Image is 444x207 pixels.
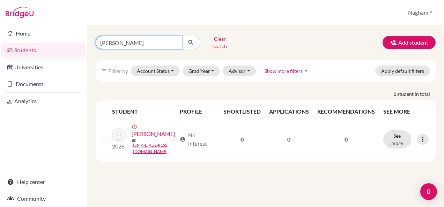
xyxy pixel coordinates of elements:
button: Clear search [200,33,239,52]
a: Students [1,43,86,57]
i: filter_list [101,68,107,74]
th: APPLICATIONS [265,103,313,120]
div: Open Intercom Messenger [420,183,437,200]
i: arrow_drop_up [303,67,310,74]
img: Bridge-U [6,7,34,18]
span: account_circle [180,137,185,142]
button: See more [383,130,411,148]
button: Advisor [223,66,256,76]
a: Analytics [1,94,86,108]
a: Community [1,192,86,206]
button: Nagham [405,6,436,19]
button: Apply default filters [375,66,430,76]
button: Show more filtersarrow_drop_up [259,66,316,76]
th: PROFILE [176,103,219,120]
strong: 1 [393,90,397,98]
td: 0 [265,120,313,159]
th: STUDENT [112,103,176,120]
img: Ziegler, Joel [112,128,126,142]
button: Account Status [131,66,180,76]
a: Help center [1,175,86,189]
a: Documents [1,77,86,91]
div: No interest [180,131,215,148]
button: Grad Year [183,66,220,76]
th: SHORTLISTED [219,103,265,120]
a: [PERSON_NAME] [132,130,175,138]
button: Add student [383,36,436,49]
input: Find student by name... [96,36,182,49]
p: 2026 [112,142,126,151]
span: student in total [397,90,436,98]
span: Show more filters [265,68,303,74]
a: [EMAIL_ADDRESS][DOMAIN_NAME] [133,142,177,155]
a: Home [1,26,86,40]
span: Filter by [108,68,128,74]
a: Universities [1,60,86,74]
td: 0 [219,120,265,159]
p: 0 [317,135,375,144]
span: error_outline [132,124,139,130]
th: SEE MORE [379,103,433,120]
span: mail [132,138,136,143]
th: RECOMMENDATIONS [313,103,379,120]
